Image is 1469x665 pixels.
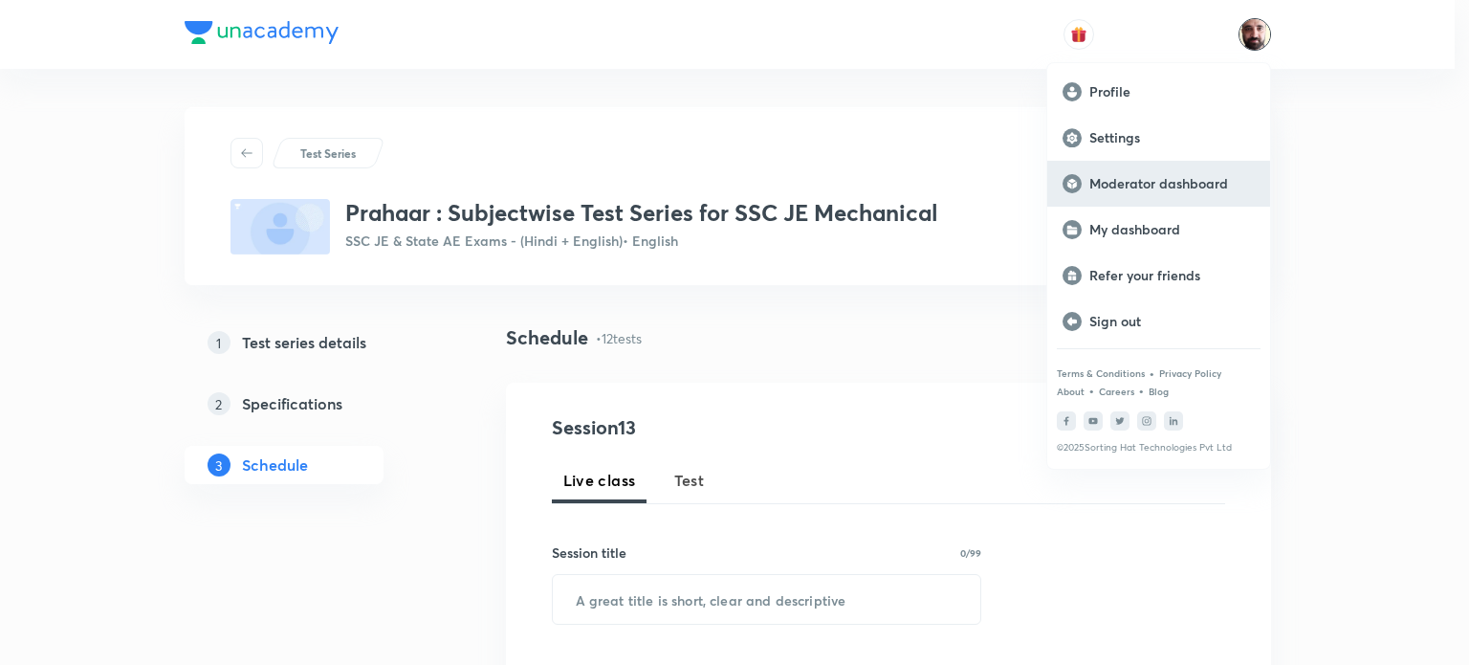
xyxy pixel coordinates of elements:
[1089,83,1255,100] p: Profile
[1047,253,1270,299] a: Refer your friends
[1159,367,1221,379] a: Privacy Policy
[1138,382,1145,399] div: •
[1149,386,1169,397] a: Blog
[1089,175,1255,192] p: Moderator dashboard
[1089,313,1255,330] p: Sign out
[1057,367,1145,379] a: Terms & Conditions
[1047,115,1270,161] a: Settings
[1099,386,1134,397] a: Careers
[1149,365,1155,382] div: •
[1089,221,1255,238] p: My dashboard
[1057,442,1261,454] p: © 2025 Sorting Hat Technologies Pvt Ltd
[1057,386,1085,397] a: About
[1047,207,1270,253] a: My dashboard
[1047,69,1270,115] a: Profile
[1089,129,1255,146] p: Settings
[1089,267,1255,284] p: Refer your friends
[1047,161,1270,207] a: Moderator dashboard
[1088,382,1095,399] div: •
